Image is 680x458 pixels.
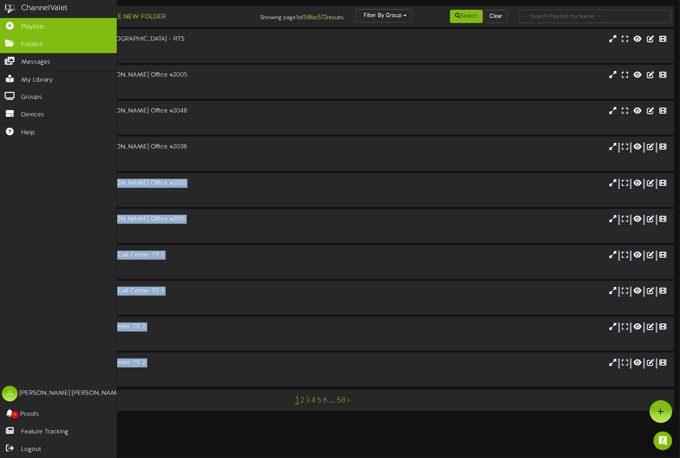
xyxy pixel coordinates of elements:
[31,323,290,331] div: AFCU Building #5 | Call Center TV 2
[31,122,290,129] div: # 9962
[20,389,122,398] div: [PERSON_NAME] [PERSON_NAME]
[21,58,50,67] span: Messages
[519,10,671,23] input: -- Search Playlists by Name --
[347,396,350,405] a: >
[484,10,507,23] button: Clear
[31,302,290,309] div: # 10335
[20,410,39,419] span: Proofs
[31,223,290,230] div: Landscape ( 16:9 )
[2,386,18,401] div: JL
[31,50,290,57] div: # 10187
[31,194,290,201] div: # 9960
[11,411,18,419] span: 0
[21,40,43,49] span: Folders
[31,80,290,86] div: Landscape ( 16:9 )
[31,331,290,338] div: Landscape ( 16:9 )
[31,71,290,80] div: AFCU Building #3 | [PERSON_NAME] Office #2005
[31,187,290,194] div: Landscape ( 16:9 )
[31,260,290,266] div: Landscape ( 16:9 )
[355,9,412,22] button: Filter By Group
[31,158,290,165] div: # 9961
[31,358,290,367] div: AFCU Building #5 | Call Center TV 2
[31,374,290,381] div: # 10334
[31,107,290,116] div: AFCU Building #3 | [PERSON_NAME] Office #2048
[306,396,310,405] a: 3
[21,445,41,454] span: Logout
[31,266,290,273] div: # 9963
[21,428,68,437] span: Feature Tracking
[450,10,483,23] button: Search
[31,44,290,50] div: Landscape ( 16:9 )
[323,396,328,405] a: 6
[31,296,290,302] div: Landscape ( 16:9 )
[21,93,42,102] span: Groups
[653,431,672,450] div: Open Intercom Messenger
[21,23,45,32] span: Playlists
[21,110,44,119] span: Devices
[303,14,311,21] strong: 58
[31,215,290,224] div: AFCU Building #3 | [PERSON_NAME] Office #2011
[31,251,290,260] div: [GEOGRAPHIC_DATA] #5 | Call Center TV 1
[300,396,304,405] a: 2
[90,12,168,22] button: Create New Folder
[31,367,290,374] div: Landscape ( 16:9 )
[31,179,290,188] div: AFCU Building #3 | [PERSON_NAME] Office #2012
[31,86,290,93] div: # 9958
[295,395,299,405] a: 1
[31,230,290,237] div: # 9959
[31,287,290,296] div: [GEOGRAPHIC_DATA] #5 | Call Center TV 1
[241,9,350,22] div: Showing page of for results
[21,3,68,14] div: ChannelValet
[329,396,335,405] a: ...
[31,151,290,158] div: Landscape ( 16:9 )
[318,14,327,21] strong: 572
[31,116,290,122] div: Landscape ( 16:9 )
[31,338,290,345] div: # 9964
[311,396,316,405] a: 4
[31,35,290,44] div: AFCU - The Market - [GEOGRAPHIC_DATA] - RTS
[21,128,35,137] span: Help
[31,143,290,151] div: AFCU Building #3 | [PERSON_NAME] Office #2038
[21,76,53,85] span: My Library
[296,14,298,21] strong: 1
[337,396,345,405] a: 58
[317,396,321,405] a: 5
